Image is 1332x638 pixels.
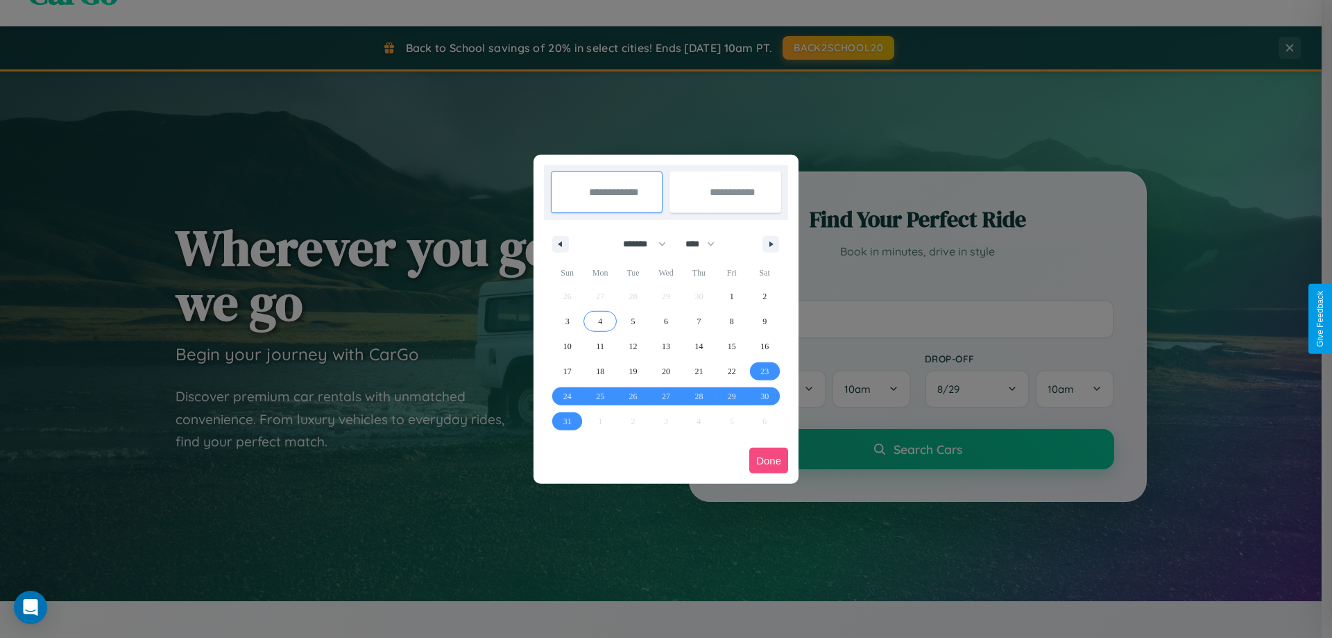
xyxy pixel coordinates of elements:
[629,334,638,359] span: 12
[649,309,682,334] button: 6
[760,334,769,359] span: 16
[551,409,583,434] button: 31
[14,591,47,624] div: Open Intercom Messenger
[730,284,734,309] span: 1
[629,359,638,384] span: 19
[728,334,736,359] span: 15
[596,384,604,409] span: 25
[715,262,748,284] span: Fri
[730,309,734,334] span: 8
[715,384,748,409] button: 29
[649,334,682,359] button: 13
[683,262,715,284] span: Thu
[728,359,736,384] span: 22
[683,359,715,384] button: 21
[649,262,682,284] span: Wed
[697,309,701,334] span: 7
[583,262,616,284] span: Mon
[649,384,682,409] button: 27
[563,409,572,434] span: 31
[617,262,649,284] span: Tue
[563,359,572,384] span: 17
[760,359,769,384] span: 23
[649,359,682,384] button: 20
[617,334,649,359] button: 12
[583,359,616,384] button: 18
[760,384,769,409] span: 30
[664,309,668,334] span: 6
[715,309,748,334] button: 8
[563,334,572,359] span: 10
[749,359,781,384] button: 23
[551,359,583,384] button: 17
[596,359,604,384] span: 18
[749,284,781,309] button: 2
[583,309,616,334] button: 4
[749,262,781,284] span: Sat
[715,284,748,309] button: 1
[551,262,583,284] span: Sun
[683,334,715,359] button: 14
[551,309,583,334] button: 3
[715,359,748,384] button: 22
[694,334,703,359] span: 14
[694,384,703,409] span: 28
[617,309,649,334] button: 5
[617,359,649,384] button: 19
[728,384,736,409] span: 29
[749,384,781,409] button: 30
[629,384,638,409] span: 26
[715,334,748,359] button: 15
[583,384,616,409] button: 25
[694,359,703,384] span: 21
[662,384,670,409] span: 27
[617,384,649,409] button: 26
[749,334,781,359] button: 16
[683,309,715,334] button: 7
[749,448,788,473] button: Done
[749,309,781,334] button: 9
[631,309,635,334] span: 5
[762,309,767,334] span: 9
[551,334,583,359] button: 10
[683,384,715,409] button: 28
[1315,291,1325,347] div: Give Feedback
[583,334,616,359] button: 11
[596,334,604,359] span: 11
[551,384,583,409] button: 24
[598,309,602,334] span: 4
[662,334,670,359] span: 13
[662,359,670,384] span: 20
[563,384,572,409] span: 24
[762,284,767,309] span: 2
[565,309,570,334] span: 3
